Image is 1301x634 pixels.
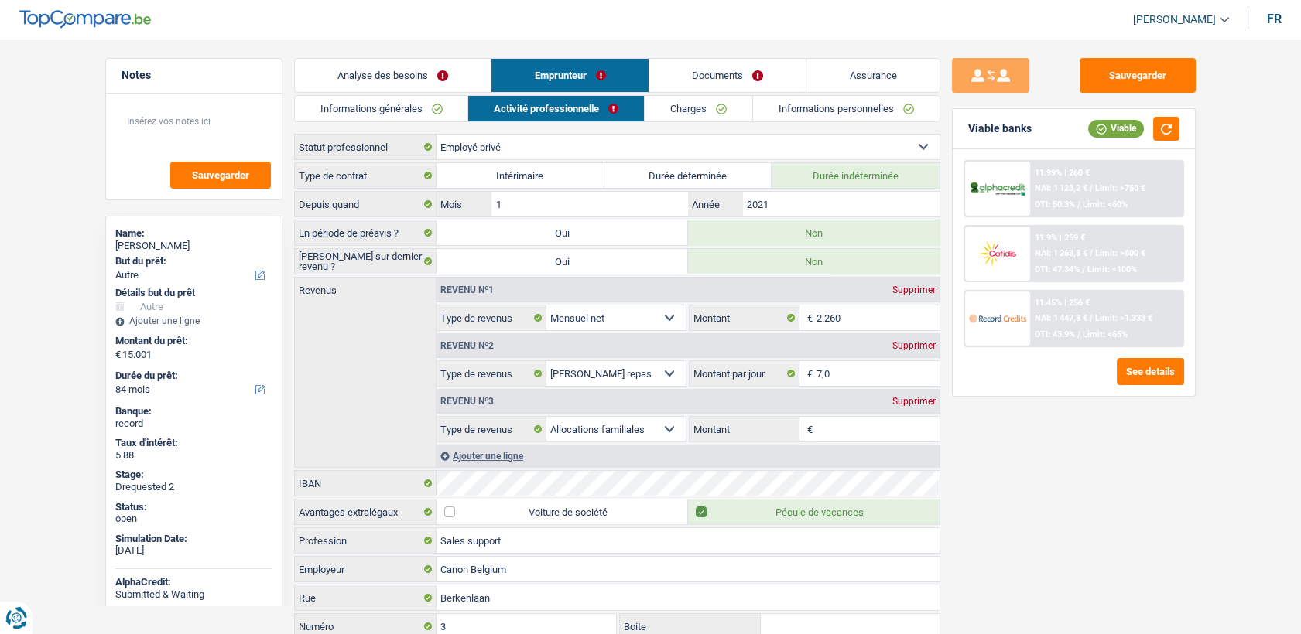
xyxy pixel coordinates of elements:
[295,585,437,610] label: Rue
[468,96,644,121] a: Activité professionnelle
[192,170,249,180] span: Sauvegarder
[604,163,772,188] label: Durée déterminée
[115,481,272,493] div: Drequested 2
[115,576,272,588] div: AlphaCredit:
[295,135,437,159] label: Statut professionnel
[1077,329,1080,339] span: /
[122,69,266,82] h5: Notes
[115,544,272,557] div: [DATE]
[19,10,151,29] img: TopCompare Logo
[437,163,604,188] label: Intérimaire
[437,445,940,467] div: Ajouter une ligne
[1035,199,1075,210] span: DTI: 50.3%
[969,180,1026,198] img: AlphaCredit
[437,249,688,274] label: Oui
[295,59,491,92] a: Analyse des besoins
[1035,168,1090,178] div: 11.99% | 260 €
[1083,329,1128,339] span: Limit: <65%
[753,96,940,121] a: Informations personnelles
[799,305,817,330] span: €
[743,192,939,216] input: AAAA
[1267,12,1282,26] div: fr
[806,59,940,92] a: Assurance
[1035,298,1090,308] div: 11.45% | 256 €
[115,418,272,430] div: record
[1035,183,1087,193] span: NAI: 1 123,2 €
[115,405,272,418] div: Banque:
[437,220,688,245] label: Oui
[1133,13,1216,26] span: [PERSON_NAME]
[1083,199,1128,210] span: Limit: <60%
[888,285,940,295] div: Supprimer
[1095,183,1145,193] span: Limit: >750 €
[1035,329,1075,339] span: DTI: 43.9%
[115,370,269,382] label: Durée du prêt:
[115,349,121,361] span: €
[115,449,272,462] div: 5.88
[295,192,437,216] label: Depuis quand
[170,162,271,189] button: Sauvegarder
[888,341,940,350] div: Supprimer
[1080,58,1196,93] button: Sauvegarder
[688,249,940,274] label: Non
[115,513,272,525] div: open
[649,59,806,92] a: Documents
[115,469,272,481] div: Stage:
[1095,248,1145,258] span: Limit: >800 €
[1087,264,1137,274] span: Limit: <100%
[115,315,272,326] div: Ajouter une ligne
[437,499,688,524] label: Voiture de société
[295,96,468,121] a: Informations générales
[1035,248,1087,258] span: NAI: 1 263,8 €
[1077,199,1080,210] span: /
[799,361,817,386] span: €
[437,341,498,350] div: Revenu nº2
[295,163,437,188] label: Type de contrat
[437,305,546,330] label: Type de revenus
[969,239,1026,268] img: Cofidis
[437,397,498,406] div: Revenu nº3
[115,287,272,299] div: Détails but du prêt
[491,192,687,216] input: MM
[115,437,272,449] div: Taux d'intérêt:
[1035,264,1080,274] span: DTI: 47.34%
[437,361,546,386] label: Type de revenus
[799,417,817,441] span: €
[1090,248,1093,258] span: /
[115,588,272,601] div: Submitted & Waiting
[968,122,1032,135] div: Viable banks
[437,285,498,295] div: Revenu nº1
[772,163,940,188] label: Durée indéterminée
[295,471,437,496] label: IBAN
[888,397,940,406] div: Supprimer
[1121,7,1229,32] a: [PERSON_NAME]
[1035,313,1087,323] span: NAI: 1 447,8 €
[1095,313,1152,323] span: Limit: >1.333 €
[688,220,940,245] label: Non
[115,533,272,545] div: Simulation Date:
[115,501,272,513] div: Status:
[645,96,752,121] a: Charges
[115,255,269,268] label: But du prêt:
[1035,233,1085,243] div: 11.9% | 259 €
[1088,120,1144,137] div: Viable
[1117,358,1184,385] button: See details
[437,417,546,441] label: Type de revenus
[115,240,272,252] div: [PERSON_NAME]
[295,220,437,245] label: En période de préavis ?
[688,192,743,216] label: Année
[295,278,436,295] label: Revenus
[690,305,799,330] label: Montant
[115,227,272,240] div: Name:
[115,335,269,347] label: Montant du prêt:
[295,528,437,553] label: Profession
[491,59,649,92] a: Emprunteur
[295,557,437,581] label: Employeur
[1090,183,1093,193] span: /
[969,304,1026,332] img: Record Credits
[1082,264,1085,274] span: /
[1090,313,1093,323] span: /
[690,417,799,441] label: Montant
[437,192,491,216] label: Mois
[295,499,437,524] label: Avantages extralégaux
